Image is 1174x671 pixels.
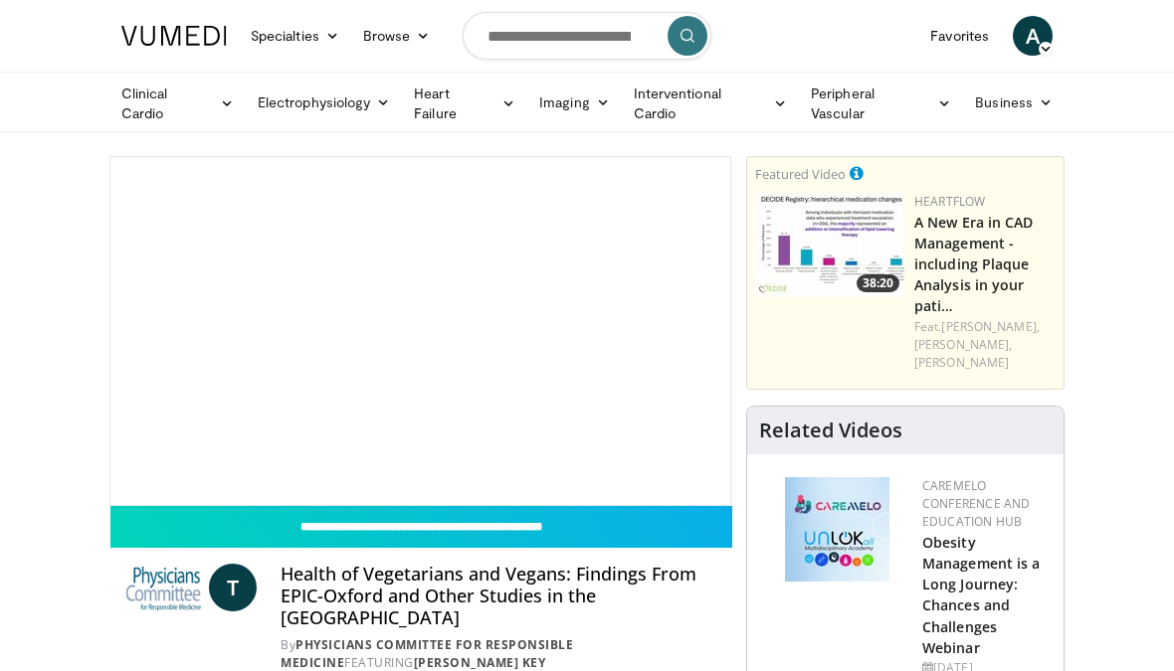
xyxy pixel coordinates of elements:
a: Specialties [239,16,351,56]
a: Business [963,83,1065,122]
span: 38:20 [857,274,899,292]
a: Heart Failure [402,84,527,123]
video-js: Video Player [110,157,730,505]
a: Clinical Cardio [109,84,246,123]
a: [PERSON_NAME], [941,318,1039,335]
a: Browse [351,16,443,56]
a: Favorites [918,16,1001,56]
a: 38:20 [755,193,904,297]
img: Physicians Committee for Responsible Medicine [125,564,201,611]
a: A New Era in CAD Management - including Plaque Analysis in your pati… [914,213,1034,315]
a: A [1013,16,1053,56]
img: 45df64a9-a6de-482c-8a90-ada250f7980c.png.150x105_q85_autocrop_double_scale_upscale_version-0.2.jpg [785,477,889,582]
h4: Related Videos [759,419,902,442]
a: [PERSON_NAME], [914,336,1012,353]
div: Feat. [914,318,1056,372]
a: Peripheral Vascular [799,84,963,123]
a: [PERSON_NAME] Key [414,654,546,671]
a: [PERSON_NAME] [914,354,1009,371]
a: CaReMeLO Conference and Education Hub [922,477,1030,530]
img: VuMedi Logo [121,26,227,46]
a: T [209,564,257,611]
img: 738d0e2d-290f-4d89-8861-908fb8b721dc.150x105_q85_crop-smart_upscale.jpg [755,193,904,297]
input: Search topics, interventions [463,12,711,60]
a: Heartflow [914,193,986,210]
a: Physicians Committee for Responsible Medicine [281,636,573,671]
a: Imaging [527,83,622,122]
small: Featured Video [755,165,846,183]
h4: Health of Vegetarians and Vegans: Findings From EPIC-Oxford and Other Studies in the [GEOGRAPHIC_... [281,564,715,628]
a: Interventional Cardio [622,84,799,123]
a: Electrophysiology [246,83,402,122]
a: Obesity Management is a Long Journey: Chances and Challenges Webinar [922,533,1041,657]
